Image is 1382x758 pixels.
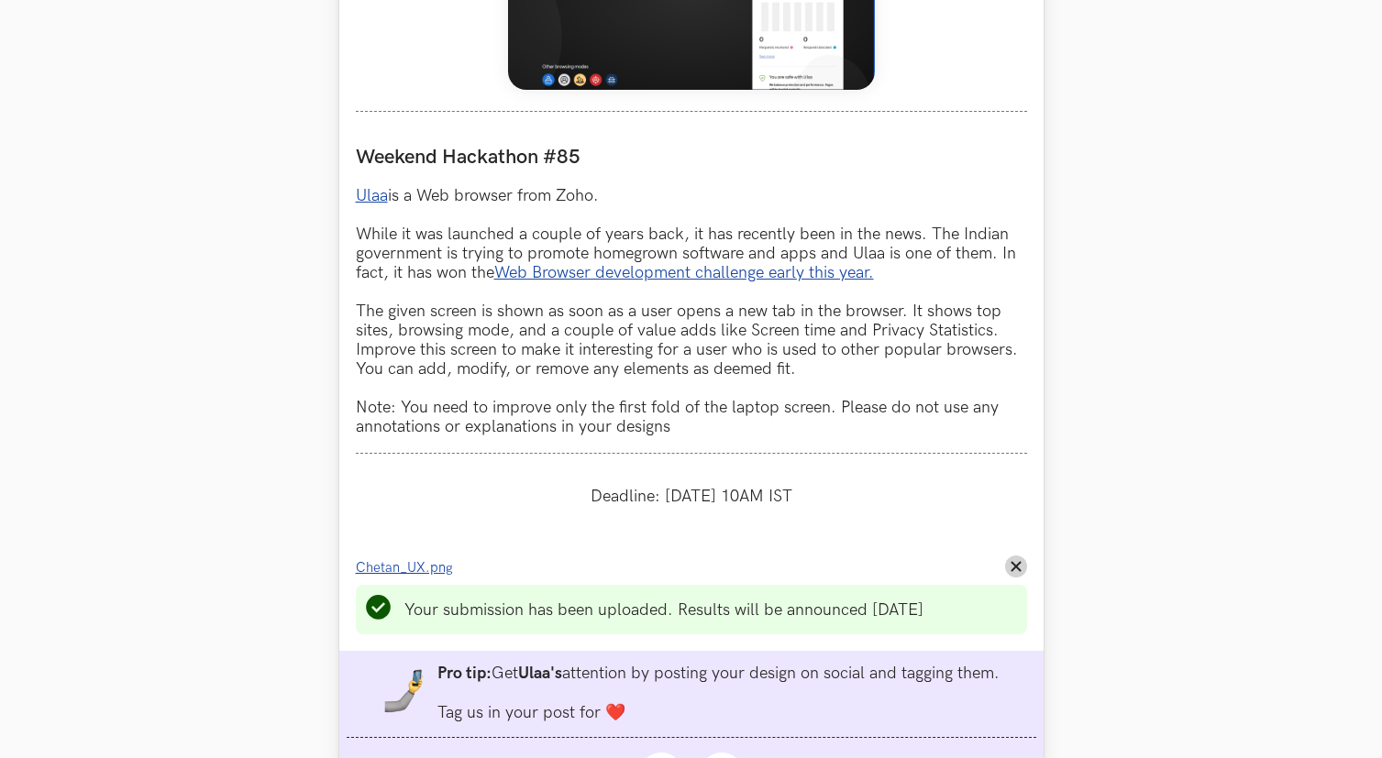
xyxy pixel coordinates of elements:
li: Your submission has been uploaded. Results will be announced [DATE] [404,600,923,620]
span: Chetan_UX.png [356,560,453,576]
strong: Pro tip: [437,664,492,683]
li: Get attention by posting your design on social and tagging them. Tag us in your post for ❤️ [437,664,1000,722]
p: is a Web browser from Zoho. While it was launched a couple of years back, it has recently been in... [356,186,1027,436]
strong: Ulaa's [518,664,562,683]
a: Chetan_UX.png [356,557,464,577]
a: Web Browser development challenge early this year. [494,263,874,282]
a: Ulaa [356,186,388,205]
div: Deadline: [DATE] 10AM IST [356,470,1027,522]
img: mobile-in-hand.png [382,669,426,713]
label: Weekend Hackathon #85 [356,145,1027,170]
